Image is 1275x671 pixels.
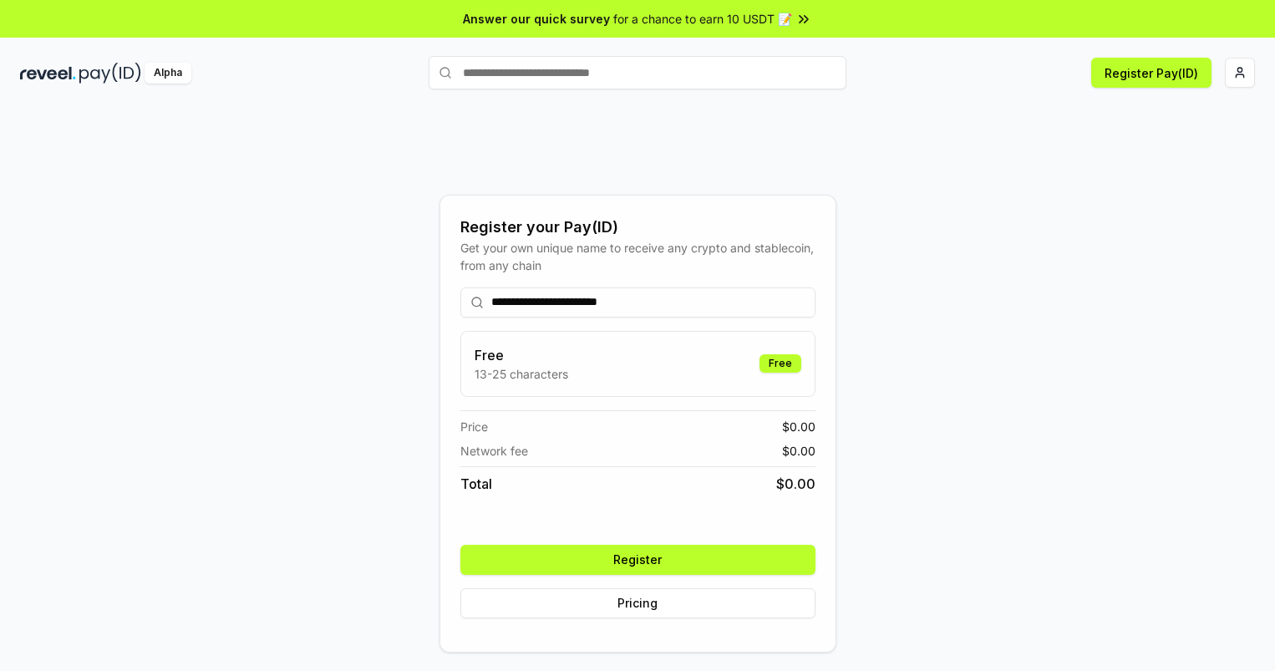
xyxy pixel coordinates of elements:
[145,63,191,84] div: Alpha
[759,354,801,373] div: Free
[613,10,792,28] span: for a chance to earn 10 USDT 📝
[475,365,568,383] p: 13-25 characters
[1091,58,1212,88] button: Register Pay(ID)
[460,545,815,575] button: Register
[79,63,141,84] img: pay_id
[463,10,610,28] span: Answer our quick survey
[782,418,815,435] span: $ 0.00
[460,474,492,494] span: Total
[460,588,815,618] button: Pricing
[460,216,815,239] div: Register your Pay(ID)
[782,442,815,460] span: $ 0.00
[460,418,488,435] span: Price
[20,63,76,84] img: reveel_dark
[475,345,568,365] h3: Free
[460,239,815,274] div: Get your own unique name to receive any crypto and stablecoin, from any chain
[776,474,815,494] span: $ 0.00
[460,442,528,460] span: Network fee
